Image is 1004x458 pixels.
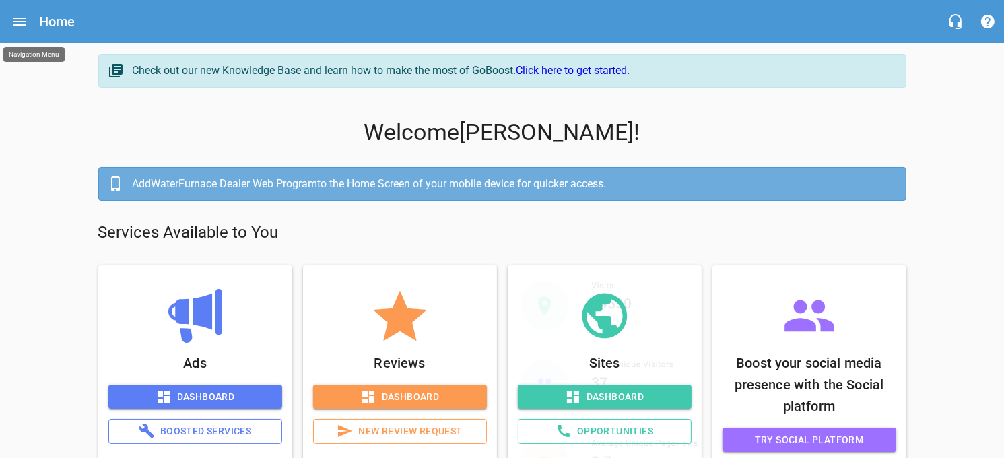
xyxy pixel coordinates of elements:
[723,428,896,453] a: Try Social Platform
[516,64,630,77] a: Click here to get started.
[98,167,906,201] a: AddWaterFurnace Dealer Web Programto the Home Screen of your mobile device for quicker access.
[733,432,885,449] span: Try Social Platform
[518,385,692,410] a: Dashboard
[120,423,271,440] span: Boosted Services
[972,5,1004,38] button: Support Portal
[939,5,972,38] button: Live Chat
[98,222,906,244] p: Services Available to You
[313,385,487,410] a: Dashboard
[518,352,692,374] p: Sites
[39,11,75,32] h6: Home
[723,352,896,417] p: Boost your social media presence with the Social platform
[313,419,487,444] a: New Review Request
[529,389,681,405] span: Dashboard
[108,385,282,410] a: Dashboard
[324,389,476,405] span: Dashboard
[98,119,906,146] p: Welcome [PERSON_NAME] !
[3,5,36,38] button: Open drawer
[518,419,692,444] a: Opportunities
[119,389,271,405] span: Dashboard
[529,423,680,440] span: Opportunities
[313,352,487,374] p: Reviews
[108,419,282,444] a: Boosted Services
[108,352,282,374] p: Ads
[133,176,892,192] div: Add WaterFurnace Dealer Web Program to the Home Screen of your mobile device for quicker access.
[325,423,475,440] span: New Review Request
[133,63,892,79] div: Check out our new Knowledge Base and learn how to make the most of GoBoost.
